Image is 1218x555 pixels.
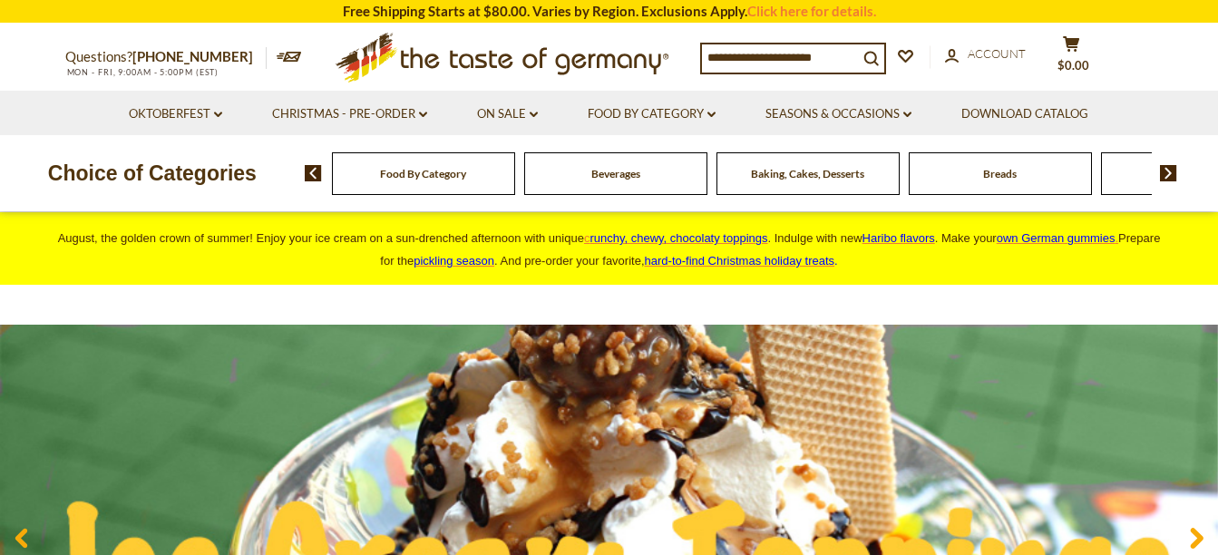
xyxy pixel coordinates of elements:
[968,46,1026,61] span: Account
[58,231,1161,268] span: August, the golden crown of summer! Enjoy your ice cream on a sun-drenched afternoon with unique ...
[380,167,466,180] a: Food By Category
[129,104,222,124] a: Oktoberfest
[645,254,835,268] a: hard-to-find Christmas holiday treats
[983,167,1017,180] a: Breads
[1057,58,1089,73] span: $0.00
[588,104,716,124] a: Food By Category
[414,254,494,268] a: pickling season
[590,231,767,245] span: runchy, chewy, chocolaty toppings
[997,231,1118,245] a: own German gummies.
[65,45,267,69] p: Questions?
[997,231,1116,245] span: own German gummies
[765,104,911,124] a: Seasons & Occasions
[591,167,640,180] a: Beverages
[961,104,1088,124] a: Download Catalog
[65,67,219,77] span: MON - FRI, 9:00AM - 5:00PM (EST)
[945,44,1026,64] a: Account
[1045,35,1099,81] button: $0.00
[862,231,935,245] a: Haribo flavors
[645,254,838,268] span: .
[272,104,427,124] a: Christmas - PRE-ORDER
[305,165,322,181] img: previous arrow
[132,48,253,64] a: [PHONE_NUMBER]
[751,167,864,180] a: Baking, Cakes, Desserts
[1160,165,1177,181] img: next arrow
[584,231,768,245] a: crunchy, chewy, chocolaty toppings
[747,3,876,19] a: Click here for details.
[477,104,538,124] a: On Sale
